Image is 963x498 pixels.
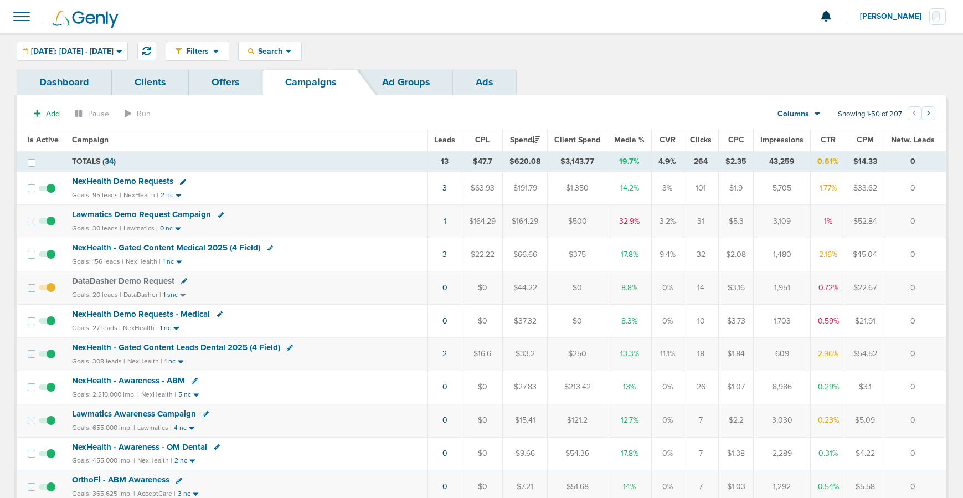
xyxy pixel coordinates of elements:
span: Leads [434,135,455,145]
small: Lawmatics | [137,424,172,432]
a: 0 [442,415,447,425]
td: $164.29 [462,205,503,238]
a: Ads [453,69,516,95]
td: $54.36 [548,437,607,470]
td: 14.2% [607,172,652,205]
td: 7 [683,404,719,437]
small: NexHealth | [141,391,176,398]
td: $164.29 [503,205,548,238]
span: Lawmatics Awareness Campaign [72,409,196,419]
small: NexHealth | [123,324,158,332]
td: 14 [683,271,719,305]
td: 609 [754,337,811,371]
a: Dashboard [17,69,112,95]
a: 3 [442,250,447,259]
a: 1 [444,217,446,226]
td: 0.72% [811,271,846,305]
span: CPM [857,135,874,145]
td: 8.3% [607,304,652,337]
span: Spend [510,135,540,145]
span: Media % [614,135,645,145]
td: $4.22 [846,437,884,470]
small: Goals: 30 leads | [72,224,121,233]
span: CPC [728,135,744,145]
small: NexHealth | [126,258,161,265]
td: 2,289 [754,437,811,470]
small: 1 nc [160,324,171,332]
span: OrthoFi - ABM Awareness [72,475,169,485]
small: 1 nc [164,357,176,366]
td: 13% [607,371,652,404]
td: $52.84 [846,205,884,238]
small: 2 nc [161,191,173,199]
td: 0 [884,404,946,437]
span: Lawmatics Demo Request Campaign [72,209,211,219]
span: Impressions [760,135,804,145]
td: $3.73 [719,304,754,337]
td: $250 [548,337,607,371]
small: 1 snc [163,291,178,299]
td: $500 [548,205,607,238]
td: $37.32 [503,304,548,337]
td: 43,259 [754,151,811,172]
td: $3.16 [719,271,754,305]
td: 19.7% [607,151,652,172]
span: Campaign [72,135,109,145]
td: $0 [462,404,503,437]
td: 3% [652,172,683,205]
td: $3,143.77 [548,151,607,172]
button: Add [28,106,66,122]
td: 3.2% [652,205,683,238]
span: NexHealth - Gated Content Leads Dental 2025 (4 Field) [72,342,280,352]
td: 3,030 [754,404,811,437]
td: $0 [548,304,607,337]
small: Goals: 365,625 imp. | [72,490,135,498]
a: Offers [189,69,262,95]
td: 18 [683,337,719,371]
td: 264 [683,151,719,172]
td: $213.42 [548,371,607,404]
td: $16.6 [462,337,503,371]
a: Campaigns [262,69,359,95]
td: 0.61% [811,151,846,172]
td: $1.84 [719,337,754,371]
td: 4.9% [652,151,683,172]
ul: Pagination [908,108,935,121]
small: NexHealth | [137,456,172,464]
small: Goals: 95 leads | [72,191,121,199]
span: NexHealth Demo Requests - Medical [72,309,210,319]
small: Goals: 27 leads | [72,324,121,332]
small: 1 nc [163,258,174,266]
span: CPL [475,135,490,145]
td: $21.91 [846,304,884,337]
td: $121.2 [548,404,607,437]
td: $15.41 [503,404,548,437]
span: Search [254,47,286,56]
a: 0 [442,382,447,392]
td: 13 [428,151,462,172]
small: NexHealth | [127,357,162,365]
small: Goals: 655,000 imp. | [72,424,135,432]
td: $620.08 [503,151,548,172]
td: $0 [462,304,503,337]
td: 101 [683,172,719,205]
span: CVR [660,135,676,145]
td: 1% [811,205,846,238]
td: $47.7 [462,151,503,172]
span: DataDasher Demo Request [72,276,174,286]
td: 31 [683,205,719,238]
td: 0% [652,371,683,404]
td: 0% [652,304,683,337]
span: Columns [777,109,809,120]
span: NexHealth - Awareness - OM Dental [72,442,207,452]
td: 11.1% [652,337,683,371]
td: 5,705 [754,172,811,205]
td: 2.16% [811,238,846,271]
td: 12.7% [607,404,652,437]
a: 0 [442,449,447,458]
small: AcceptCare | [137,490,176,497]
td: $2.08 [719,238,754,271]
td: 0.31% [811,437,846,470]
td: 0.23% [811,404,846,437]
td: $9.66 [503,437,548,470]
